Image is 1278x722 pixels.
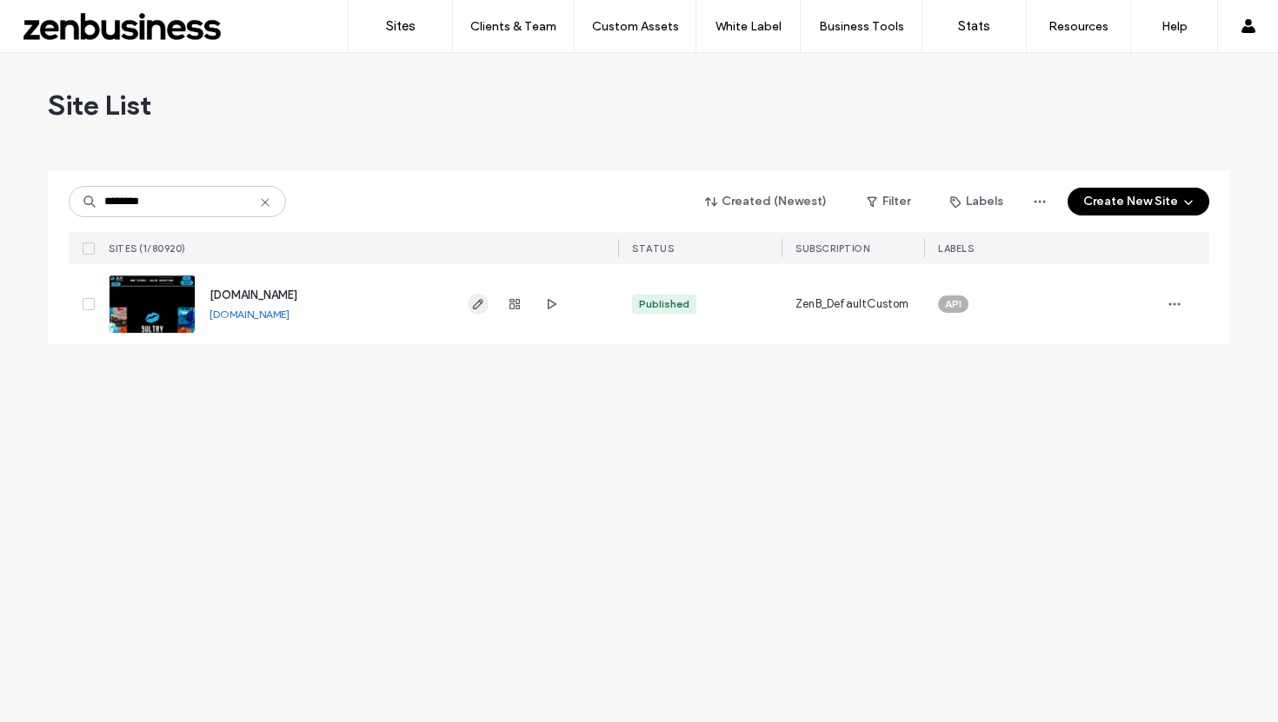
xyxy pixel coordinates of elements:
div: Published [639,296,689,312]
label: Custom Assets [592,19,679,34]
span: Site List [48,88,151,123]
button: Create New Site [1068,188,1209,215]
a: [DOMAIN_NAME] [210,288,297,301]
label: Stats [958,18,990,34]
a: [DOMAIN_NAME] [210,308,290,321]
span: LABELS [938,242,974,255]
button: Filter [849,188,928,215]
label: Clients & Team [470,19,556,34]
label: Help [1162,19,1188,34]
label: Business Tools [819,19,904,34]
label: Sites [386,18,416,34]
span: SITES (1/80920) [109,242,186,255]
button: Created (Newest) [690,188,842,215]
button: Labels [935,188,1019,215]
span: Help [40,12,76,28]
span: API [945,296,962,312]
span: SUBSCRIPTION [795,242,869,255]
span: ZenB_DefaultCustom [795,295,909,313]
span: STATUS [632,242,674,255]
label: Resources [1048,19,1108,34]
label: White Label [716,19,782,34]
